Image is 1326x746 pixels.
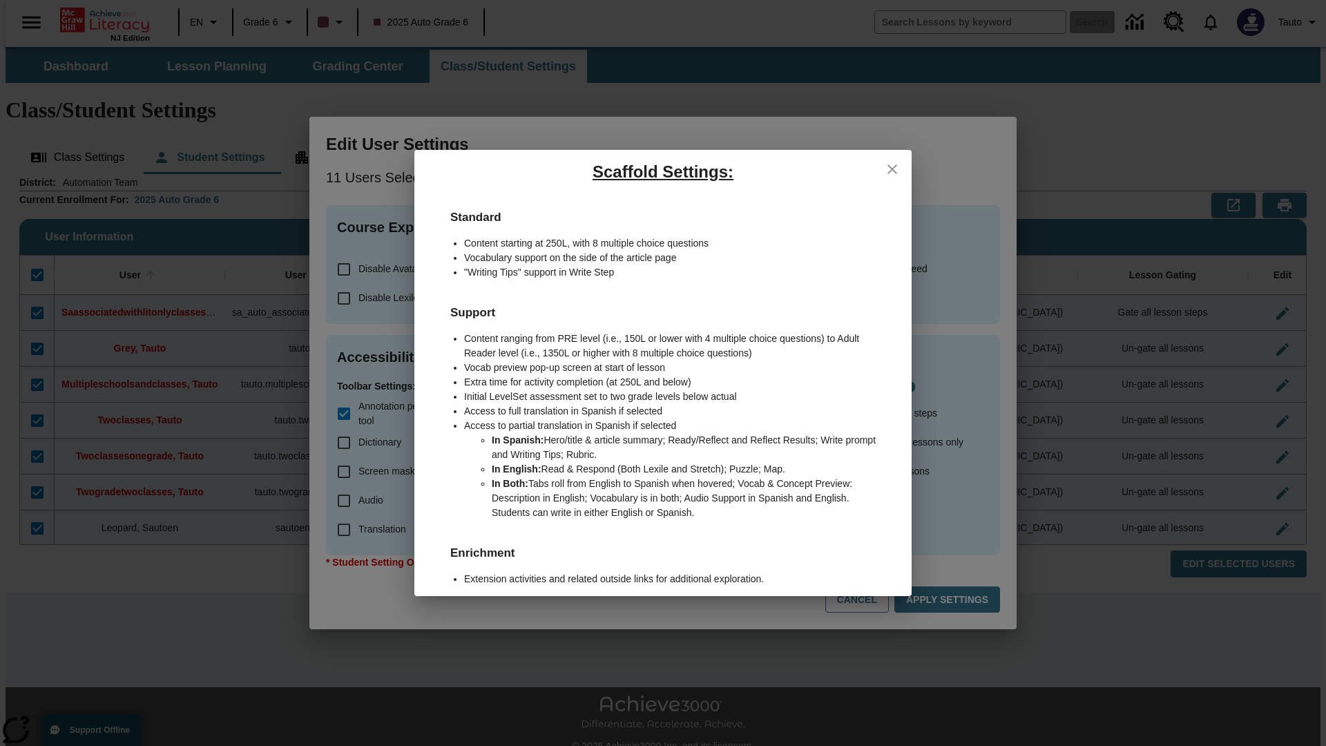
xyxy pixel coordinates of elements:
[464,236,890,251] li: Content starting at 250L, with 8 multiple choice questions
[492,434,544,446] b: In Spanish:
[464,361,890,375] li: Vocab preview pop-up screen at start of lesson
[436,530,890,562] h6: Enrichment
[436,194,890,227] h6: Standard
[492,478,528,489] b: In Both:
[492,477,890,520] li: Tabs roll from English to Spanish when hovered; Vocab & Concept Preview: Description in English; ...
[464,251,890,265] li: Vocabulary support on the side of the article page
[414,150,912,194] h5: Scaffold Settings:
[464,419,890,433] li: Access to partial translation in Spanish if selected
[464,404,890,419] li: Access to full translation in Spanish if selected
[464,572,890,586] li: Extension activities and related outside links for additional exploration.
[436,289,890,322] h6: Support
[492,433,890,462] li: Hero/title & article summary; Ready/Reflect and Reflect Results; Write prompt and Writing Tips; R...
[492,462,890,477] li: Read & Respond (Both Lexile and Stretch); Puzzle; Map.
[878,155,906,183] button: close
[464,332,890,361] li: Content ranging from PRE level (i.e., 150L or lower with 4 multiple choice questions) to Adult Re...
[464,265,890,280] li: "Writing Tips" support in Write Step
[464,375,890,390] li: Extra time for activity completion (at 250L and below)
[464,390,890,404] li: Initial LevelSet assessment set to two grade levels below actual
[492,463,541,475] b: In English:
